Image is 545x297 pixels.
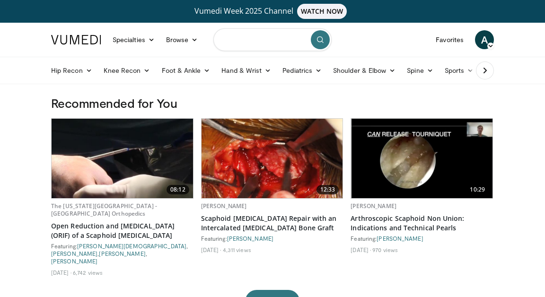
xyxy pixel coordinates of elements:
[213,28,332,51] input: Search topics, interventions
[327,61,401,80] a: Shoulder & Elbow
[223,246,251,253] li: 4,311 views
[475,30,494,49] a: A
[45,4,500,19] a: Vumedi Week 2025 ChannelWATCH NOW
[351,214,493,233] a: Arthroscopic Scaphoid Non Union: Indications and Technical Pearls
[277,61,327,80] a: Pediatrics
[51,250,97,257] a: [PERSON_NAME]
[156,61,216,80] a: Foot & Ankle
[52,119,193,198] a: 08:12
[201,235,343,242] div: Featuring:
[51,221,193,240] a: Open Reduction and [MEDICAL_DATA] (ORIF) of a Scaphoid [MEDICAL_DATA]
[107,30,160,49] a: Specialties
[352,119,492,198] img: 00208cd3-f601-4154-94e5-f10a2e28a0d3.620x360_q85_upscale.jpg
[167,185,189,194] span: 08:12
[51,258,97,264] a: [PERSON_NAME]
[73,269,103,276] li: 6,742 views
[51,96,494,111] h3: Recommended for You
[377,235,423,242] a: [PERSON_NAME]
[99,250,145,257] a: [PERSON_NAME]
[45,61,98,80] a: Hip Recon
[51,269,71,276] li: [DATE]
[351,119,492,198] a: 10:29
[439,61,480,80] a: Sports
[52,119,193,198] img: 9e8d4ce5-5cf9-4f64-b223-8a8a66678819.620x360_q85_upscale.jpg
[51,242,193,265] div: Featuring: , , ,
[201,202,247,210] a: [PERSON_NAME]
[351,202,396,210] a: [PERSON_NAME]
[201,214,343,233] a: Scaphoid [MEDICAL_DATA] Repair with an Intercalated [MEDICAL_DATA] Bone Graft
[51,202,157,218] a: The [US_STATE][GEOGRAPHIC_DATA] - [GEOGRAPHIC_DATA] Orthopedics
[297,4,347,19] span: WATCH NOW
[216,61,277,80] a: Hand & Wrist
[160,30,204,49] a: Browse
[372,246,398,253] li: 970 views
[227,235,273,242] a: [PERSON_NAME]
[201,246,221,253] li: [DATE]
[351,235,493,242] div: Featuring:
[98,61,156,80] a: Knee Recon
[202,119,343,198] img: 315601f4-cf70-4771-921c-52477ddc8ddc.620x360_q85_upscale.jpg
[401,61,439,80] a: Spine
[430,30,469,49] a: Favorites
[202,119,343,198] a: 12:33
[316,185,339,194] span: 12:33
[351,246,371,253] li: [DATE]
[466,185,489,194] span: 10:29
[51,35,101,44] img: VuMedi Logo
[77,243,186,249] a: [PERSON_NAME][DEMOGRAPHIC_DATA]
